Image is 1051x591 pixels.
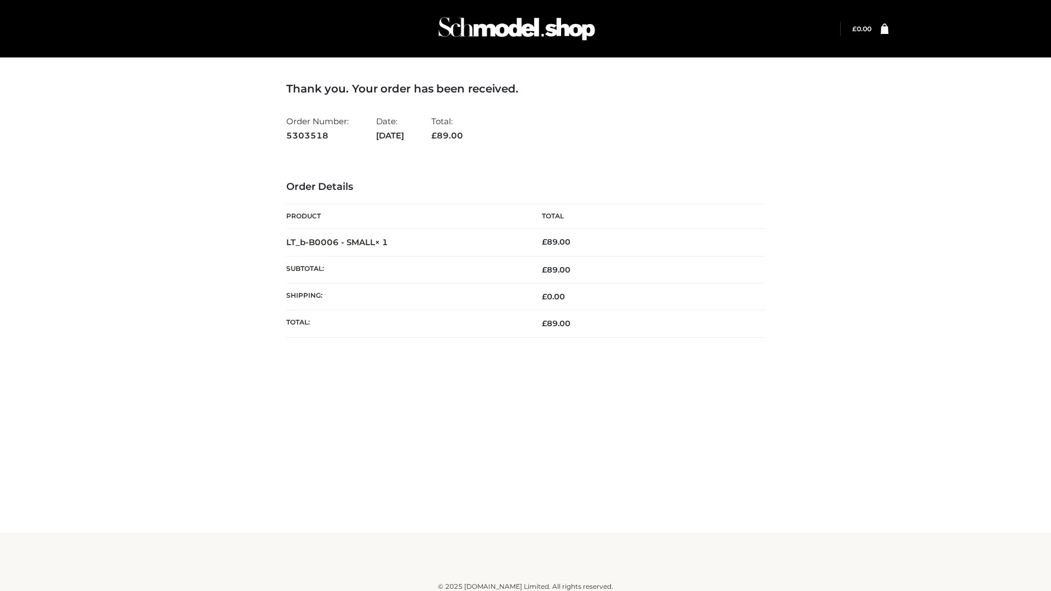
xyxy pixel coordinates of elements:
strong: LT_b-B0006 - SMALL [286,237,388,247]
li: Date: [376,112,404,145]
th: Shipping: [286,283,525,310]
span: £ [542,237,547,247]
span: £ [852,25,857,33]
th: Product [286,204,525,229]
li: Order Number: [286,112,349,145]
th: Total [525,204,765,229]
th: Total: [286,310,525,337]
li: Total: [431,112,463,145]
span: £ [542,292,547,302]
strong: [DATE] [376,129,404,143]
span: 89.00 [542,265,570,275]
bdi: 0.00 [542,292,565,302]
span: £ [542,265,547,275]
span: 89.00 [542,318,570,328]
h3: Order Details [286,181,765,193]
span: 89.00 [431,130,463,141]
bdi: 89.00 [542,237,570,247]
strong: 5303518 [286,129,349,143]
strong: × 1 [375,237,388,247]
img: Schmodel Admin 964 [435,7,599,50]
a: £0.00 [852,25,871,33]
h3: Thank you. Your order has been received. [286,82,765,95]
span: £ [542,318,547,328]
bdi: 0.00 [852,25,871,33]
span: £ [431,130,437,141]
th: Subtotal: [286,256,525,283]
